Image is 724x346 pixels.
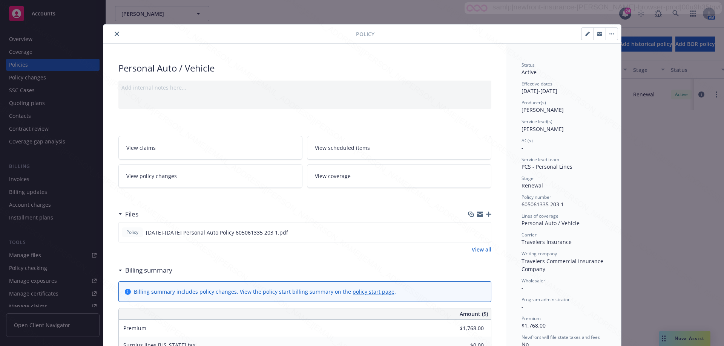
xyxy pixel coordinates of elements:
[522,99,546,106] span: Producer(s)
[522,315,541,322] span: Premium
[123,325,146,332] span: Premium
[522,303,523,310] span: -
[118,209,138,219] div: Files
[472,245,491,253] a: View all
[121,84,488,91] div: Add internal notes here...
[522,250,557,257] span: Writing company
[522,284,523,291] span: -
[522,69,537,76] span: Active
[522,238,572,245] span: Travelers Insurance
[522,163,572,170] span: PCS - Personal Lines
[118,265,172,275] div: Billing summary
[125,265,172,275] h3: Billing summary
[522,232,537,238] span: Carrier
[522,334,600,340] span: Newfront will file state taxes and fees
[522,62,535,68] span: Status
[307,164,491,188] a: View coverage
[118,136,303,160] a: View claims
[522,182,543,189] span: Renewal
[307,136,491,160] a: View scheduled items
[315,172,351,180] span: View coverage
[460,310,488,318] span: Amount ($)
[125,209,138,219] h3: Files
[126,144,156,152] span: View claims
[112,29,121,38] button: close
[522,194,551,200] span: Policy number
[522,277,545,284] span: Wholesaler
[522,258,605,273] span: Travelers Commercial Insurance Company
[146,229,288,236] span: [DATE]-[DATE] Personal Auto Policy 605061335 203 1.pdf
[522,106,564,113] span: [PERSON_NAME]
[522,137,533,144] span: AC(s)
[522,81,606,95] div: [DATE] - [DATE]
[118,164,303,188] a: View policy changes
[134,288,396,296] div: Billing summary includes policy changes. View the policy start billing summary on the .
[315,144,370,152] span: View scheduled items
[356,30,374,38] span: Policy
[481,229,488,236] button: preview file
[522,175,534,181] span: Stage
[118,62,491,75] div: Personal Auto / Vehicle
[439,323,488,334] input: 0.00
[522,322,546,329] span: $1,768.00
[469,229,475,236] button: download file
[522,144,523,151] span: -
[522,156,559,163] span: Service lead team
[522,219,606,227] div: Personal Auto / Vehicle
[522,296,570,303] span: Program administrator
[522,125,564,133] span: [PERSON_NAME]
[353,288,394,295] a: policy start page
[126,172,177,180] span: View policy changes
[522,213,558,219] span: Lines of coverage
[125,229,140,236] span: Policy
[522,201,564,208] span: 605061335 203 1
[522,118,552,125] span: Service lead(s)
[522,81,552,87] span: Effective dates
